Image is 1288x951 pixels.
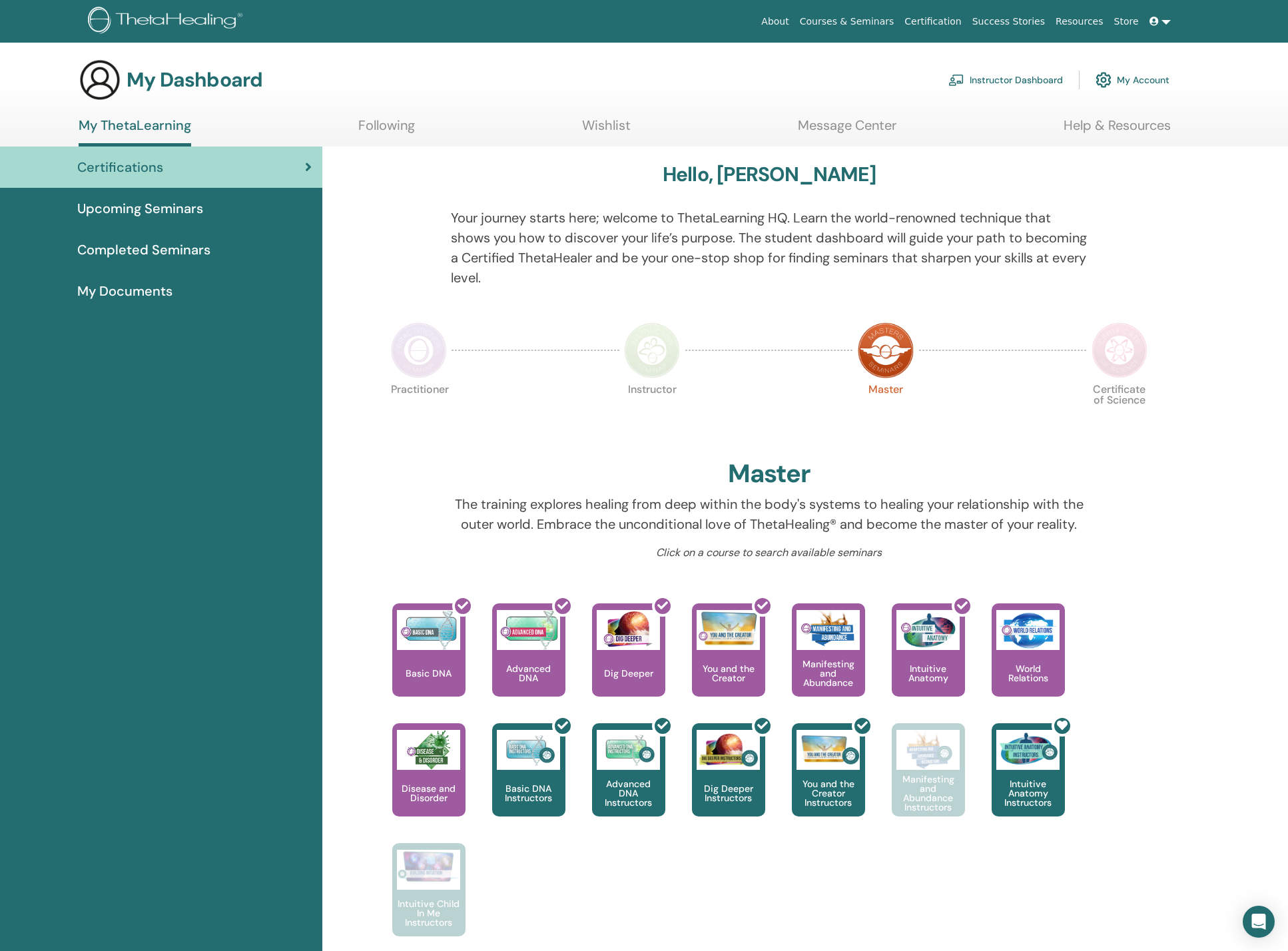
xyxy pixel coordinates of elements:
img: Manifesting and Abundance Instructors [896,730,960,770]
p: You and the Creator [692,664,765,683]
p: You and the Creator Instructors [792,779,865,807]
p: Manifesting and Abundance Instructors [892,775,965,812]
a: My ThetaLearning [79,117,191,147]
img: Disease and Disorder [397,730,460,770]
p: Instructor [624,384,680,440]
p: Click on a course to search available seminars [451,545,1087,561]
p: Intuitive Anatomy [892,664,965,683]
a: World Relations World Relations [992,603,1065,723]
span: Completed Seminars [77,240,210,260]
img: Advanced DNA [497,610,560,650]
a: Dig Deeper Instructors Dig Deeper Instructors [692,723,765,843]
img: Certificate of Science [1092,322,1147,378]
a: Message Center [798,117,896,143]
img: Instructor [624,322,680,378]
img: logo.png [88,7,247,37]
img: Dig Deeper Instructors [697,730,760,770]
span: Certifications [77,157,163,177]
p: Master [858,384,914,440]
p: Intuitive Anatomy Instructors [992,779,1065,807]
a: Intuitive Anatomy Intuitive Anatomy [892,603,965,723]
img: Manifesting and Abundance [797,610,860,650]
a: Intuitive Anatomy Instructors Intuitive Anatomy Instructors [992,723,1065,843]
img: Basic DNA Instructors [497,730,560,770]
p: The training explores healing from deep within the body's systems to healing your relationship wi... [451,494,1087,534]
a: Instructor Dashboard [948,65,1063,95]
img: Intuitive Anatomy [896,610,960,650]
p: Practitioner [391,384,447,440]
a: Dig Deeper Dig Deeper [592,603,665,723]
a: You and the Creator You and the Creator [692,603,765,723]
div: Open Intercom Messenger [1243,906,1275,938]
p: Advanced DNA [492,664,565,683]
p: Dig Deeper [599,669,659,678]
img: Intuitive Anatomy Instructors [996,730,1060,770]
a: Basic DNA Instructors Basic DNA Instructors [492,723,565,843]
a: You and the Creator Instructors You and the Creator Instructors [792,723,865,843]
a: Advanced DNA Instructors Advanced DNA Instructors [592,723,665,843]
p: Advanced DNA Instructors [592,779,665,807]
img: You and the Creator [697,610,760,647]
a: Success Stories [967,9,1050,34]
a: Help & Resources [1064,117,1171,143]
img: Basic DNA [397,610,460,650]
p: Basic DNA Instructors [492,784,565,802]
h3: My Dashboard [127,68,262,92]
a: Manifesting and Abundance Manifesting and Abundance [792,603,865,723]
a: My Account [1096,65,1169,95]
p: Certificate of Science [1092,384,1147,440]
p: Manifesting and Abundance [792,659,865,687]
a: Disease and Disorder Disease and Disorder [392,723,466,843]
p: Your journey starts here; welcome to ThetaLearning HQ. Learn the world-renowned technique that sh... [451,208,1087,288]
p: Dig Deeper Instructors [692,784,765,802]
img: Advanced DNA Instructors [597,730,660,770]
img: Practitioner [391,322,447,378]
img: World Relations [996,610,1060,650]
p: World Relations [992,664,1065,683]
a: Resources [1050,9,1109,34]
a: Certification [899,9,966,34]
p: Disease and Disorder [392,784,466,802]
img: Master [858,322,914,378]
img: You and the Creator Instructors [797,730,860,770]
a: Advanced DNA Advanced DNA [492,603,565,723]
a: Store [1109,9,1144,34]
span: My Documents [77,281,172,301]
img: Dig Deeper [597,610,660,650]
img: Intuitive Child In Me Instructors [397,850,460,882]
a: Basic DNA Basic DNA [392,603,466,723]
a: Manifesting and Abundance Instructors Manifesting and Abundance Instructors [892,723,965,843]
img: cog.svg [1096,69,1112,91]
a: Wishlist [582,117,631,143]
a: Following [358,117,415,143]
p: Intuitive Child In Me Instructors [392,899,466,927]
a: Courses & Seminars [795,9,900,34]
h3: Hello, [PERSON_NAME] [663,162,876,186]
h2: Master [728,459,810,489]
img: chalkboard-teacher.svg [948,74,964,86]
span: Upcoming Seminars [77,198,203,218]
img: generic-user-icon.jpg [79,59,121,101]
a: About [756,9,794,34]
